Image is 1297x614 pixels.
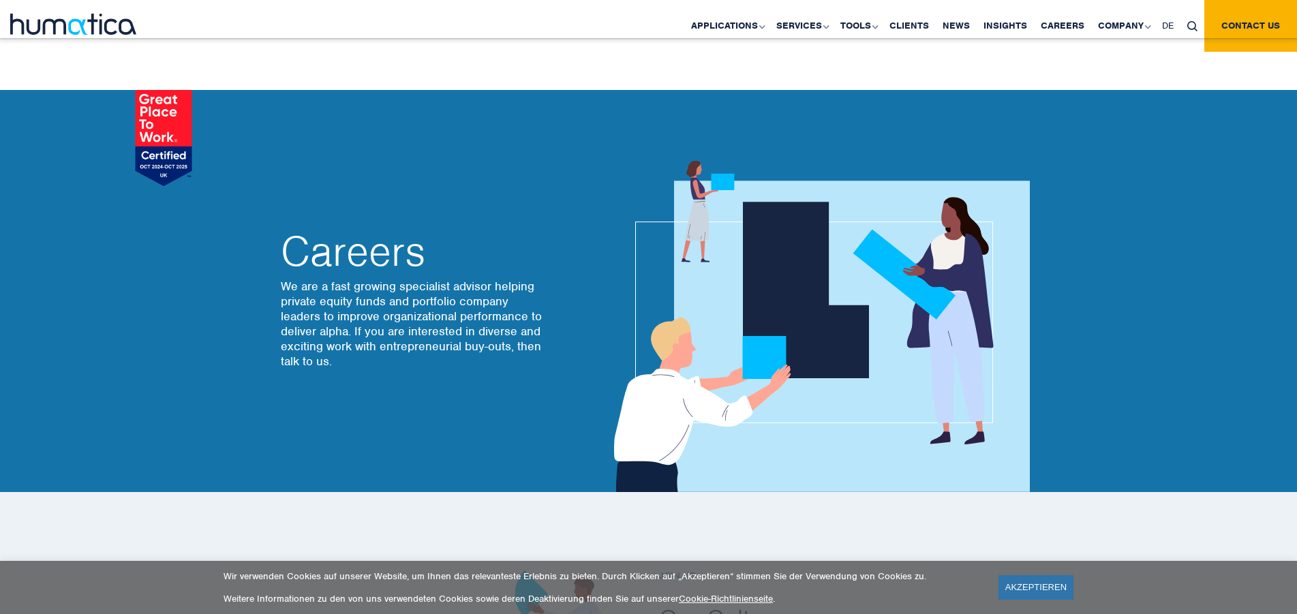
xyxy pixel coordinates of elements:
[281,279,547,369] p: We are a fast growing specialist advisor helping private equity funds and portfolio company leade...
[601,161,1030,492] img: about_banner1
[1005,582,1067,592] font: AKZEPTIEREN
[281,231,547,272] h2: Careers
[998,575,1073,600] a: AKZEPTIEREN
[679,593,773,604] a: Cookie-Richtlinienseite
[773,593,775,604] font: .
[224,570,926,582] font: Wir verwenden Cookies auf unserer Website, um Ihnen das relevanteste Erlebnis zu bieten. Durch Kl...
[224,593,679,604] font: Weitere Informationen zu den von uns verwendeten Cookies sowie deren Deaktivierung finden Sie auf...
